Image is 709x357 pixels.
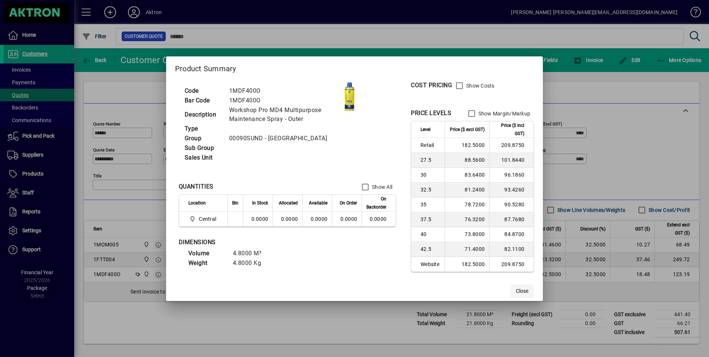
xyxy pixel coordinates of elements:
[225,96,339,105] td: 1MDF400O
[252,199,268,207] span: In Stock
[421,186,440,193] span: 32.5
[185,258,229,268] td: Weight
[477,110,531,117] label: Show Margin/Markup
[166,56,543,78] h2: Product Summary
[445,212,489,227] td: 76.3200
[279,199,298,207] span: Allocated
[188,199,206,207] span: Location
[450,125,485,134] span: Price ($ excl GST)
[302,212,332,226] td: 0.0000
[421,141,440,149] span: Retail
[510,285,534,298] button: Close
[181,153,225,163] td: Sales Unit
[309,199,327,207] span: Available
[411,109,451,118] div: PRICE LEVELS
[273,212,302,226] td: 0.0000
[225,134,339,143] td: 00090SUND - [GEOGRAPHIC_DATA]
[421,216,440,223] span: 37.5
[445,227,489,242] td: 73.8000
[489,227,534,242] td: 84.8700
[225,86,339,96] td: 1MDF400O
[340,216,357,222] span: 0.0000
[489,183,534,197] td: 93.4260
[179,238,364,247] div: DIMENSIONS
[489,138,534,153] td: 209.8750
[489,197,534,212] td: 90.5280
[229,249,274,258] td: 4.8000 M³
[370,183,392,191] label: Show All
[181,124,225,134] td: Type
[445,138,489,153] td: 182.5000
[421,261,440,268] span: Website
[188,214,219,223] span: Central
[445,168,489,183] td: 83.6400
[362,212,396,226] td: 0.0000
[421,171,440,178] span: 30
[185,249,229,258] td: Volume
[489,257,534,272] td: 209.8750
[181,143,225,153] td: Sub Group
[516,287,528,295] span: Close
[445,153,489,168] td: 88.5600
[181,134,225,143] td: Group
[339,78,360,115] img: contain
[225,105,339,124] td: Workshop Pro MD4 Multipurpose Maintenance Spray - Outer
[489,153,534,168] td: 101.8440
[243,212,273,226] td: 0.0000
[181,86,225,96] td: Code
[445,257,489,272] td: 182.5000
[179,182,214,191] div: QUANTITIES
[366,195,386,211] span: On Backorder
[445,242,489,257] td: 71.4000
[181,96,225,105] td: Bar Code
[421,125,431,134] span: Level
[489,168,534,183] td: 96.1860
[232,199,238,207] span: Bin
[489,212,534,227] td: 87.7680
[411,81,452,90] div: COST PRICING
[494,121,524,138] span: Price ($ incl GST)
[421,201,440,208] span: 35
[465,82,495,89] label: Show Costs
[199,215,216,223] span: Central
[445,183,489,197] td: 81.2400
[445,197,489,212] td: 78.7200
[181,105,225,124] td: Description
[340,199,357,207] span: On Order
[489,242,534,257] td: 82.1100
[421,156,440,164] span: 27.5
[421,245,440,253] span: 42.5
[421,230,440,238] span: 40
[229,258,274,268] td: 4.8000 Kg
